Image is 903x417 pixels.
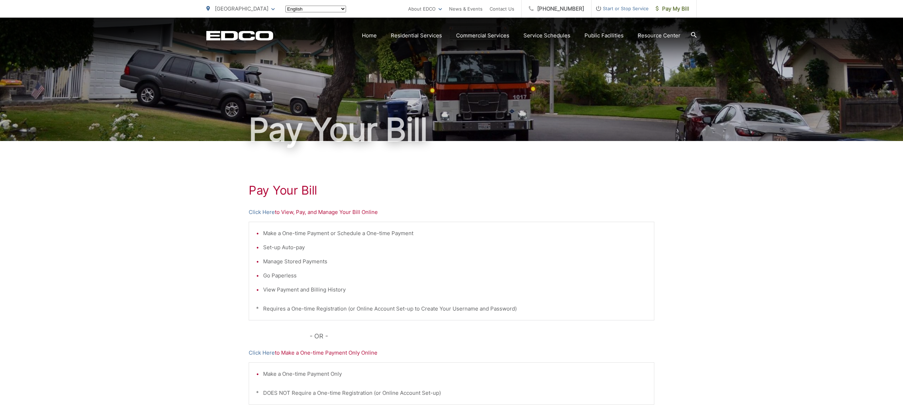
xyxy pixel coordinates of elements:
[249,349,654,357] p: to Make a One-time Payment Only Online
[310,331,655,342] p: - OR -
[584,31,624,40] a: Public Facilities
[263,229,647,238] li: Make a One-time Payment or Schedule a One-time Payment
[449,5,483,13] a: News & Events
[249,208,654,216] p: to View, Pay, and Manage Your Bill Online
[523,31,570,40] a: Service Schedules
[249,183,654,197] h1: Pay Your Bill
[408,5,442,13] a: About EDCO
[256,305,647,313] p: * Requires a One-time Registration (or Online Account Set-up to Create Your Username and Password)
[206,31,273,41] a: EDCD logo. Return to the homepage.
[206,112,697,147] h1: Pay Your Bill
[263,271,647,280] li: Go Paperless
[362,31,377,40] a: Home
[263,286,647,294] li: View Payment and Billing History
[256,389,647,397] p: * DOES NOT Require a One-time Registration (or Online Account Set-up)
[391,31,442,40] a: Residential Services
[638,31,680,40] a: Resource Center
[490,5,514,13] a: Contact Us
[263,370,647,378] li: Make a One-time Payment Only
[656,5,689,13] span: Pay My Bill
[285,6,346,12] select: Select a language
[215,5,268,12] span: [GEOGRAPHIC_DATA]
[249,349,275,357] a: Click Here
[456,31,509,40] a: Commercial Services
[263,257,647,266] li: Manage Stored Payments
[249,208,275,216] a: Click Here
[263,243,647,252] li: Set-up Auto-pay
